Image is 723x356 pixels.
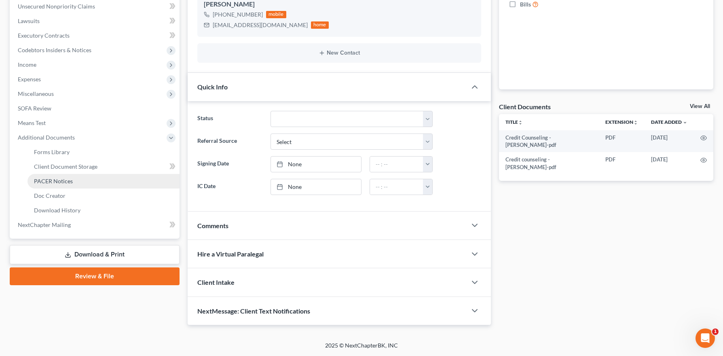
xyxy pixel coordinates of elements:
a: NextChapter Mailing [11,218,180,232]
span: NextChapter Mailing [18,221,71,228]
span: Hire a Virtual Paralegal [197,250,264,258]
td: Credit Counseling - [PERSON_NAME]-pdf [499,130,599,153]
iframe: Intercom live chat [696,328,715,348]
span: PACER Notices [34,178,73,184]
a: SOFA Review [11,101,180,116]
a: Review & File [10,267,180,285]
a: Download & Print [10,245,180,264]
label: Referral Source [193,133,266,150]
a: Lawsuits [11,14,180,28]
span: Forms Library [34,148,70,155]
label: Status [193,111,266,127]
a: Extensionunfold_more [605,119,638,125]
div: [PHONE_NUMBER] [213,11,263,19]
span: Executory Contracts [18,32,70,39]
span: Unsecured Nonpriority Claims [18,3,95,10]
span: Bills [520,0,531,8]
a: Download History [27,203,180,218]
a: View All [690,104,710,109]
label: Signing Date [193,156,266,172]
span: Download History [34,207,80,214]
a: Client Document Storage [27,159,180,174]
span: Client Intake [197,278,235,286]
div: 2025 © NextChapterBK, INC [131,341,592,356]
span: Doc Creator [34,192,66,199]
a: Executory Contracts [11,28,180,43]
i: unfold_more [633,120,638,125]
input: -- : -- [370,157,423,172]
span: Client Document Storage [34,163,97,170]
i: expand_more [683,120,687,125]
span: SOFA Review [18,105,51,112]
span: Codebtors Insiders & Notices [18,47,91,53]
i: unfold_more [518,120,523,125]
td: [DATE] [645,152,694,174]
td: PDF [599,152,645,174]
label: IC Date [193,179,266,195]
input: -- : -- [370,179,423,195]
a: Forms Library [27,145,180,159]
span: 1 [712,328,719,335]
div: Client Documents [499,102,551,111]
span: Miscellaneous [18,90,54,97]
span: Comments [197,222,228,229]
td: [DATE] [645,130,694,153]
a: Date Added expand_more [651,119,687,125]
a: None [271,157,361,172]
div: mobile [266,11,286,18]
a: PACER Notices [27,174,180,189]
span: Quick Info [197,83,228,91]
a: None [271,179,361,195]
td: Credit counseling - [PERSON_NAME]-pdf [499,152,599,174]
a: Doc Creator [27,189,180,203]
div: home [311,21,329,29]
td: PDF [599,130,645,153]
span: Expenses [18,76,41,83]
span: Lawsuits [18,17,40,24]
a: Titleunfold_more [505,119,523,125]
div: [EMAIL_ADDRESS][DOMAIN_NAME] [213,21,308,29]
span: Means Test [18,119,46,126]
button: New Contact [204,50,475,56]
span: Additional Documents [18,134,75,141]
span: Income [18,61,36,68]
span: NextMessage: Client Text Notifications [197,307,310,315]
